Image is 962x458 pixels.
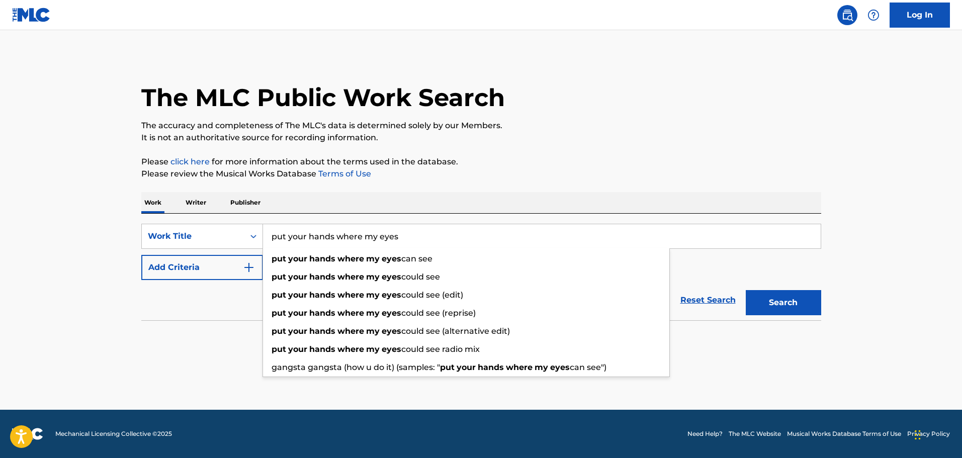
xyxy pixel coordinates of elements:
[337,344,364,354] strong: where
[337,254,364,263] strong: where
[478,362,504,372] strong: hands
[272,362,440,372] span: gangsta gangsta (how u do it) (samples: "
[787,429,901,438] a: Musical Works Database Terms of Use
[141,224,821,320] form: Search Form
[890,3,950,28] a: Log In
[401,344,480,354] span: could see radio mix
[272,272,286,282] strong: put
[243,261,255,273] img: 9d2ae6d4665cec9f34b9.svg
[401,272,440,282] span: could see
[337,326,364,336] strong: where
[841,9,853,21] img: search
[912,410,962,458] iframe: Chat Widget
[309,254,335,263] strong: hands
[309,344,335,354] strong: hands
[401,254,432,263] span: can see
[170,157,210,166] a: click here
[337,272,364,282] strong: where
[309,272,335,282] strong: hands
[570,362,606,372] span: can see")
[382,254,401,263] strong: eyes
[366,254,380,263] strong: my
[55,429,172,438] span: Mechanical Licensing Collective © 2025
[746,290,821,315] button: Search
[141,255,263,280] button: Add Criteria
[272,290,286,300] strong: put
[366,344,380,354] strong: my
[863,5,884,25] div: Help
[382,326,401,336] strong: eyes
[675,289,741,311] a: Reset Search
[309,290,335,300] strong: hands
[141,156,821,168] p: Please for more information about the terms used in the database.
[457,362,476,372] strong: your
[309,326,335,336] strong: hands
[141,132,821,144] p: It is not an authoritative source for recording information.
[401,308,476,318] span: could see (reprise)
[272,308,286,318] strong: put
[12,8,51,22] img: MLC Logo
[141,82,505,113] h1: The MLC Public Work Search
[316,169,371,178] a: Terms of Use
[382,290,401,300] strong: eyes
[401,326,510,336] span: could see (alternative edit)
[867,9,880,21] img: help
[309,308,335,318] strong: hands
[535,362,548,372] strong: my
[227,192,264,213] p: Publisher
[382,272,401,282] strong: eyes
[12,428,43,440] img: logo
[272,254,286,263] strong: put
[366,272,380,282] strong: my
[907,429,950,438] a: Privacy Policy
[366,308,380,318] strong: my
[401,290,463,300] span: could see (edit)
[366,326,380,336] strong: my
[141,120,821,132] p: The accuracy and completeness of The MLC's data is determined solely by our Members.
[366,290,380,300] strong: my
[729,429,781,438] a: The MLC Website
[337,290,364,300] strong: where
[288,344,307,354] strong: your
[288,308,307,318] strong: your
[550,362,570,372] strong: eyes
[288,290,307,300] strong: your
[141,168,821,180] p: Please review the Musical Works Database
[382,344,401,354] strong: eyes
[506,362,533,372] strong: where
[272,326,286,336] strong: put
[337,308,364,318] strong: where
[382,308,401,318] strong: eyes
[141,192,164,213] p: Work
[272,344,286,354] strong: put
[183,192,209,213] p: Writer
[148,230,238,242] div: Work Title
[440,362,455,372] strong: put
[915,420,921,450] div: Drag
[288,272,307,282] strong: your
[837,5,857,25] a: Public Search
[288,254,307,263] strong: your
[288,326,307,336] strong: your
[687,429,723,438] a: Need Help?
